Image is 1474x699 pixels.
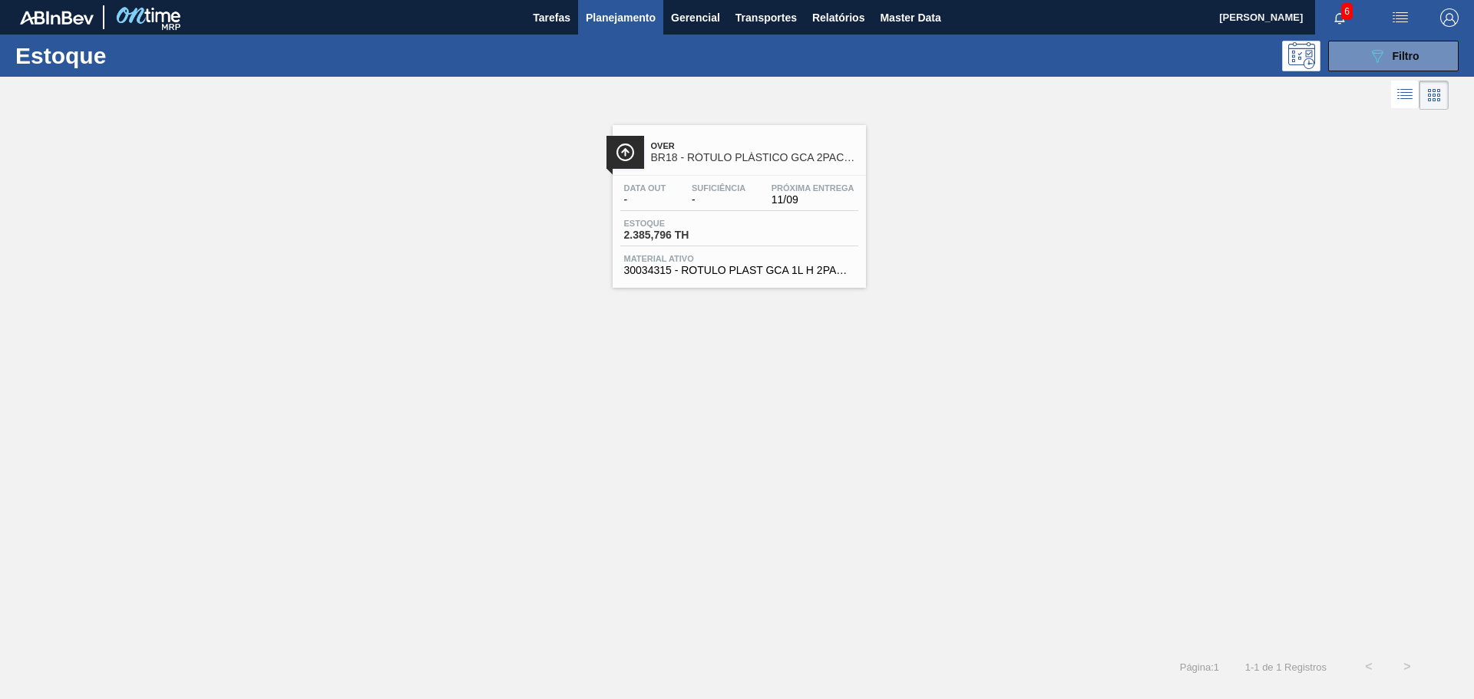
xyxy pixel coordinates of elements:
[624,194,666,206] span: -
[1341,3,1353,20] span: 6
[624,265,854,276] span: 30034315 - ROTULO PLAST GCA 1L H 2PACK1L S CL NIV25
[772,194,854,206] span: 11/09
[1391,81,1419,110] div: Visão em Lista
[1180,661,1219,673] span: Página : 1
[1419,81,1449,110] div: Visão em Cards
[1282,41,1320,71] div: Pogramando: nenhum usuário selecionado
[651,141,858,150] span: Over
[624,254,854,263] span: Material ativo
[772,183,854,193] span: Próxima Entrega
[616,143,635,162] img: Ícone
[880,8,940,27] span: Master Data
[1350,648,1388,686] button: <
[1315,7,1364,28] button: Notificações
[624,219,732,228] span: Estoque
[692,194,745,206] span: -
[1391,8,1410,27] img: userActions
[812,8,864,27] span: Relatórios
[601,114,874,288] a: ÍconeOverBR18 - RÓTULO PLÁSTICO GCA 2PACK1L HData out-Suficiência-Próxima Entrega11/09Estoque2.38...
[20,11,94,25] img: TNhmsLtSVTkK8tSr43FrP2fwEKptu5GPRR3wAAAABJRU5ErkJggg==
[671,8,720,27] span: Gerencial
[1242,661,1327,673] span: 1 - 1 de 1 Registros
[1388,648,1426,686] button: >
[735,8,797,27] span: Transportes
[533,8,570,27] span: Tarefas
[1328,41,1459,71] button: Filtro
[1440,8,1459,27] img: Logout
[651,152,858,163] span: BR18 - RÓTULO PLÁSTICO GCA 2PACK1L H
[15,47,245,64] h1: Estoque
[624,183,666,193] span: Data out
[586,8,656,27] span: Planejamento
[1393,50,1419,62] span: Filtro
[624,229,732,241] span: 2.385,796 TH
[692,183,745,193] span: Suficiência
